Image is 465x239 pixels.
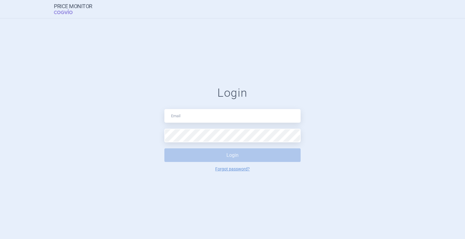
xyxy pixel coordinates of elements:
a: Price MonitorCOGVIO [54,3,92,15]
span: COGVIO [54,9,81,14]
button: Login [164,148,301,162]
a: Forgot password? [215,167,250,171]
input: Email [164,109,301,123]
h1: Login [164,86,301,100]
strong: Price Monitor [54,3,92,9]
